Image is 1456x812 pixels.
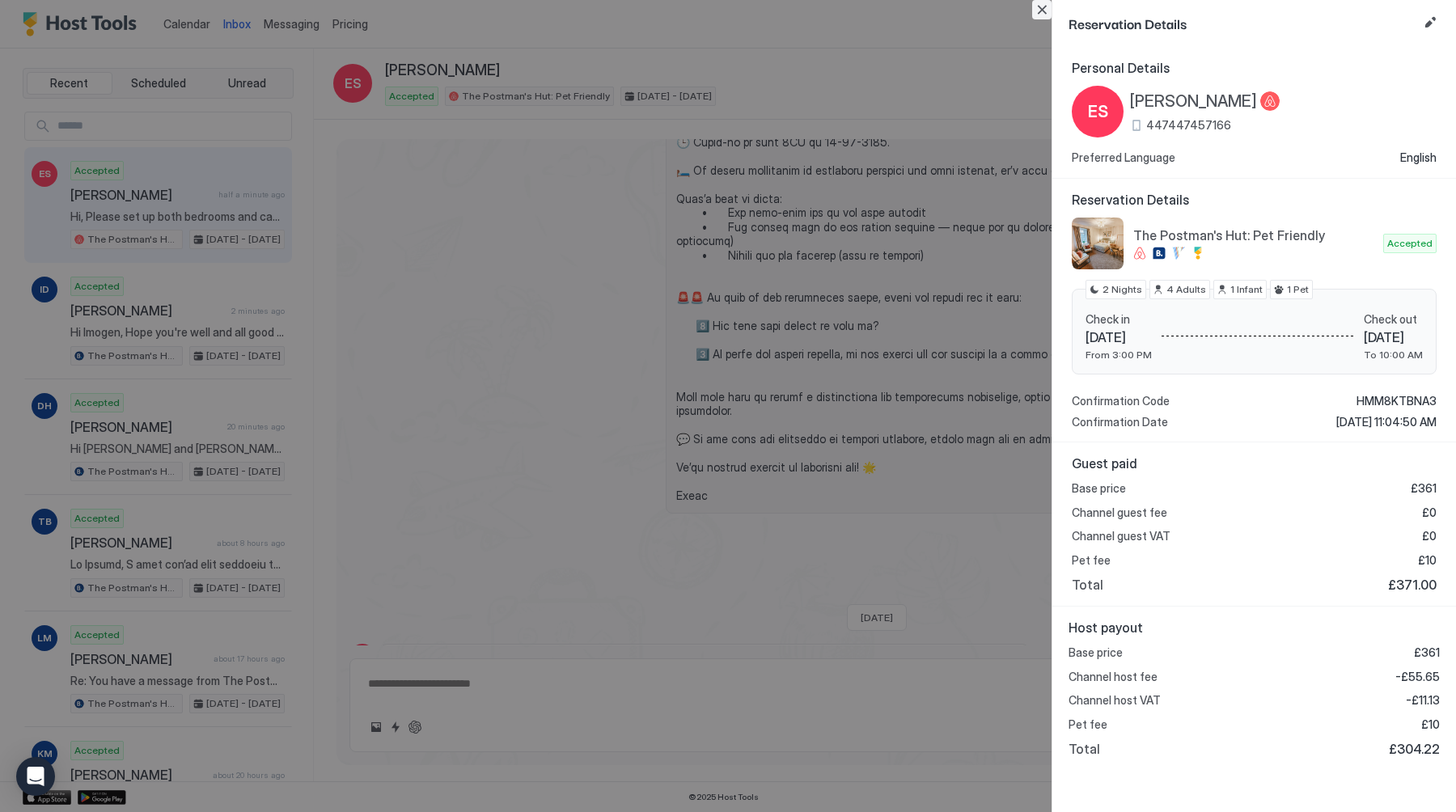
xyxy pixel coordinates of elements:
[1072,505,1167,520] span: Channel guest fee
[1072,394,1170,408] span: Confirmation Code
[1069,620,1440,636] span: Host payout
[1414,645,1440,660] span: £361
[1421,717,1440,732] span: £10
[1072,415,1168,429] span: Confirmation Date
[1364,312,1423,327] span: Check out
[1336,415,1437,429] span: [DATE] 11:04:50 AM
[1072,218,1124,269] div: listing image
[1364,349,1423,361] span: To 10:00 AM
[1388,577,1437,593] span: £371.00
[1395,670,1440,684] span: -£55.65
[1072,192,1437,208] span: Reservation Details
[1069,693,1161,708] span: Channel host VAT
[1072,529,1170,543] span: Channel guest VAT
[1422,505,1437,520] span: £0
[1072,553,1111,568] span: Pet fee
[1230,282,1263,297] span: 1 Infant
[1088,99,1108,124] span: ES
[1389,741,1440,757] span: £304.22
[1287,282,1309,297] span: 1 Pet
[1418,553,1437,568] span: £10
[1072,455,1437,472] span: Guest paid
[1069,645,1123,660] span: Base price
[1166,282,1206,297] span: 4 Adults
[1357,394,1437,408] span: HMM8KTBNA3
[1420,13,1440,32] button: Edit reservation
[1364,329,1423,345] span: [DATE]
[1411,481,1437,496] span: £361
[1086,349,1152,361] span: From 3:00 PM
[1072,150,1175,165] span: Preferred Language
[1400,150,1437,165] span: English
[1146,118,1231,133] span: 447447457166
[1103,282,1142,297] span: 2 Nights
[1069,741,1100,757] span: Total
[1086,329,1152,345] span: [DATE]
[1069,670,1158,684] span: Channel host fee
[1422,529,1437,543] span: £0
[1130,91,1257,112] span: [PERSON_NAME]
[1069,13,1417,33] span: Reservation Details
[16,757,55,796] div: Open Intercom Messenger
[1072,577,1103,593] span: Total
[1069,717,1107,732] span: Pet fee
[1406,693,1440,708] span: -£11.13
[1086,312,1152,327] span: Check in
[1072,60,1437,76] span: Personal Details
[1387,236,1433,251] span: Accepted
[1133,227,1377,243] span: The Postman's Hut: Pet Friendly
[1072,481,1126,496] span: Base price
